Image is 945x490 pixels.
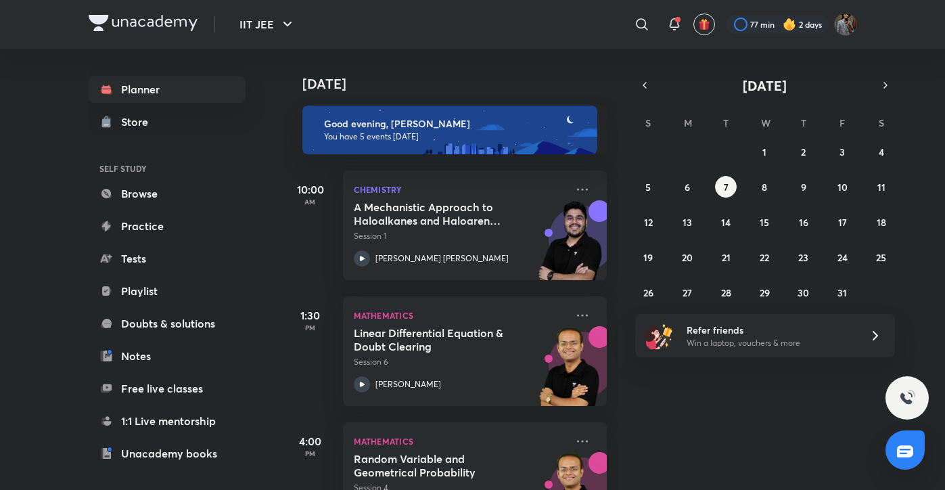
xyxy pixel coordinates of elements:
[354,181,566,198] p: Chemistry
[798,286,809,299] abbr: October 30, 2025
[722,251,731,264] abbr: October 21, 2025
[354,326,522,353] h5: Linear Differential Equation & Doubt Clearing
[760,286,770,299] abbr: October 29, 2025
[354,452,522,479] h5: Random Variable and Geometrical Probability
[762,181,767,194] abbr: October 8, 2025
[637,246,659,268] button: October 19, 2025
[715,282,737,303] button: October 28, 2025
[831,246,853,268] button: October 24, 2025
[89,440,246,467] a: Unacademy books
[801,116,806,129] abbr: Thursday
[687,323,853,337] h6: Refer friends
[899,390,915,406] img: ttu
[754,211,775,233] button: October 15, 2025
[676,211,698,233] button: October 13, 2025
[283,307,338,324] h5: 1:30
[89,407,246,435] a: 1:1 Live mentorship
[375,378,441,391] p: [PERSON_NAME]
[637,282,659,303] button: October 26, 2025
[743,76,787,95] span: [DATE]
[799,216,808,229] abbr: October 16, 2025
[754,246,775,268] button: October 22, 2025
[654,76,876,95] button: [DATE]
[871,141,892,162] button: October 4, 2025
[354,200,522,227] h5: A Mechanistic Approach to Haloalkanes and Haloarenes - Part 1
[798,251,808,264] abbr: October 23, 2025
[684,116,692,129] abbr: Monday
[532,326,607,420] img: unacademy
[754,176,775,198] button: October 8, 2025
[89,15,198,31] img: Company Logo
[879,116,884,129] abbr: Saturday
[871,246,892,268] button: October 25, 2025
[837,181,848,194] abbr: October 10, 2025
[89,375,246,402] a: Free live classes
[724,181,729,194] abbr: October 7, 2025
[676,176,698,198] button: October 6, 2025
[838,216,847,229] abbr: October 17, 2025
[637,176,659,198] button: October 5, 2025
[645,116,651,129] abbr: Sunday
[877,181,885,194] abbr: October 11, 2025
[89,180,246,207] a: Browse
[831,211,853,233] button: October 17, 2025
[324,118,585,130] h6: Good evening, [PERSON_NAME]
[283,324,338,332] p: PM
[793,211,814,233] button: October 16, 2025
[354,356,566,368] p: Session 6
[715,211,737,233] button: October 14, 2025
[89,342,246,370] a: Notes
[685,181,690,194] abbr: October 6, 2025
[89,157,246,180] h6: SELF STUDY
[801,146,806,158] abbr: October 2, 2025
[715,176,737,198] button: October 7, 2025
[877,216,886,229] abbr: October 18, 2025
[871,176,892,198] button: October 11, 2025
[831,141,853,162] button: October 3, 2025
[793,176,814,198] button: October 9, 2025
[637,211,659,233] button: October 12, 2025
[283,433,338,449] h5: 4:00
[783,18,796,31] img: streak
[283,181,338,198] h5: 10:00
[89,213,246,240] a: Practice
[687,337,853,349] p: Win a laptop, vouchers & more
[354,230,566,242] p: Session 1
[831,282,853,303] button: October 31, 2025
[89,245,246,272] a: Tests
[837,251,848,264] abbr: October 24, 2025
[683,216,692,229] abbr: October 13, 2025
[302,76,620,92] h4: [DATE]
[723,116,729,129] abbr: Tuesday
[721,286,731,299] abbr: October 28, 2025
[721,216,731,229] abbr: October 14, 2025
[676,246,698,268] button: October 20, 2025
[793,141,814,162] button: October 2, 2025
[375,252,509,265] p: [PERSON_NAME] [PERSON_NAME]
[754,141,775,162] button: October 1, 2025
[683,286,692,299] abbr: October 27, 2025
[793,246,814,268] button: October 23, 2025
[89,108,246,135] a: Store
[324,131,585,142] p: You have 5 events [DATE]
[871,211,892,233] button: October 18, 2025
[89,277,246,305] a: Playlist
[760,216,769,229] abbr: October 15, 2025
[682,251,693,264] abbr: October 20, 2025
[801,181,806,194] abbr: October 9, 2025
[89,76,246,103] a: Planner
[283,198,338,206] p: AM
[837,286,847,299] abbr: October 31, 2025
[762,146,766,158] abbr: October 1, 2025
[793,282,814,303] button: October 30, 2025
[121,114,156,130] div: Store
[879,146,884,158] abbr: October 4, 2025
[676,282,698,303] button: October 27, 2025
[831,176,853,198] button: October 10, 2025
[760,251,769,264] abbr: October 22, 2025
[532,200,607,294] img: unacademy
[354,433,566,449] p: Mathematics
[283,449,338,458] p: PM
[839,146,845,158] abbr: October 3, 2025
[645,181,651,194] abbr: October 5, 2025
